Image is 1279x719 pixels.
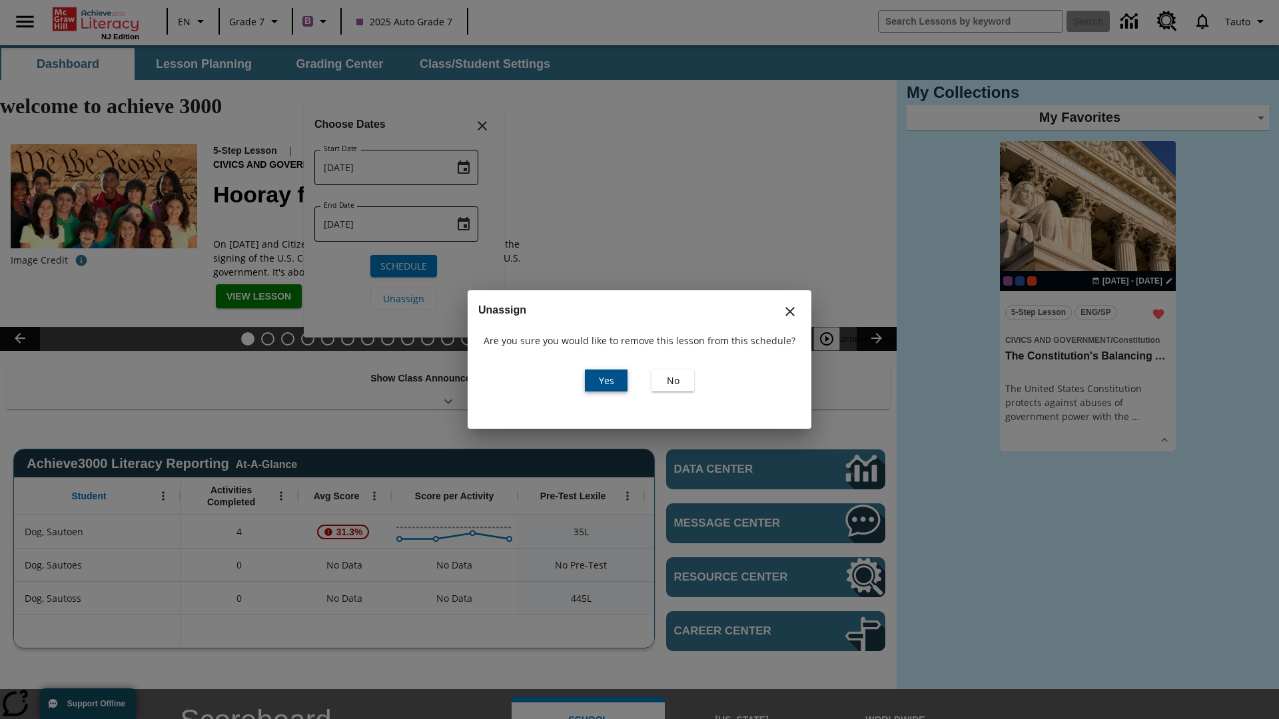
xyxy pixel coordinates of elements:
h2: Unassign [478,301,801,320]
button: No [651,369,694,391]
p: Are you sure you would like to remove this lesson from this schedule? [484,334,795,348]
span: No [667,373,679,387]
button: Close [774,296,806,328]
span: Yes [599,373,614,387]
button: Yes [585,369,628,391]
body: Maximum 600 characters Press Escape to exit toolbar Press Alt + F10 to reach toolbar [11,11,189,25]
